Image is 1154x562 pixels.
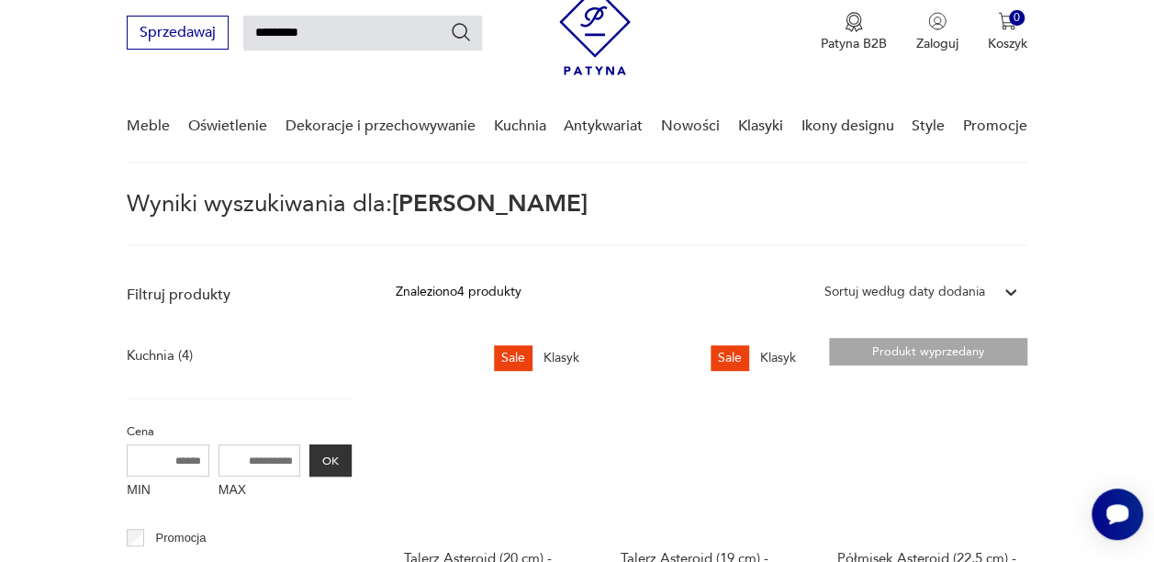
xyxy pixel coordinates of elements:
[998,12,1016,30] img: Ikona koszyka
[912,91,945,162] a: Style
[127,285,352,305] p: Filtruj produkty
[661,91,720,162] a: Nowości
[1092,489,1143,540] iframe: Smartsupp widget button
[127,91,170,162] a: Meble
[392,187,588,220] span: [PERSON_NAME]
[127,477,209,506] label: MIN
[916,12,958,52] button: Zaloguj
[127,343,193,368] a: Kuchnia (4)
[801,91,893,162] a: Ikony designu
[396,282,521,302] div: Znaleziono 4 produkty
[493,91,545,162] a: Kuchnia
[928,12,947,30] img: Ikonka użytkownika
[916,35,958,52] p: Zaloguj
[127,28,229,40] a: Sprzedawaj
[963,91,1027,162] a: Promocje
[127,193,1026,246] p: Wyniki wyszukiwania dla:
[1009,10,1025,26] div: 0
[156,528,207,548] p: Promocja
[127,421,352,442] p: Cena
[988,12,1027,52] button: 0Koszyk
[450,21,472,43] button: Szukaj
[738,91,783,162] a: Klasyki
[309,444,352,477] button: OK
[824,282,985,302] div: Sortuj według daty dodania
[988,35,1027,52] p: Koszyk
[564,91,643,162] a: Antykwariat
[821,35,887,52] p: Patyna B2B
[127,16,229,50] button: Sprzedawaj
[821,12,887,52] button: Patyna B2B
[286,91,476,162] a: Dekoracje i przechowywanie
[821,12,887,52] a: Ikona medaluPatyna B2B
[218,477,301,506] label: MAX
[845,12,863,32] img: Ikona medalu
[188,91,267,162] a: Oświetlenie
